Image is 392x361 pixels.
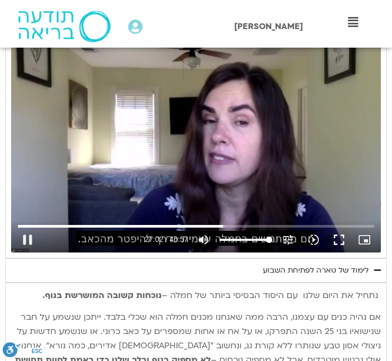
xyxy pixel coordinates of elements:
div: לימוד של טארה לפתיחת השבוע [263,264,369,277]
summary: לימוד של טארה לפתיחת השבוע [5,258,387,283]
img: תודעה בריאה [18,11,111,42]
b: נוכחות קשובה המושרשת בגוף. [42,290,162,301]
span: נתחיל את היום שלנו עם היסוד הבסיסי ביותר של חמלה – [162,290,378,301]
span: [PERSON_NAME] [234,21,303,32]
